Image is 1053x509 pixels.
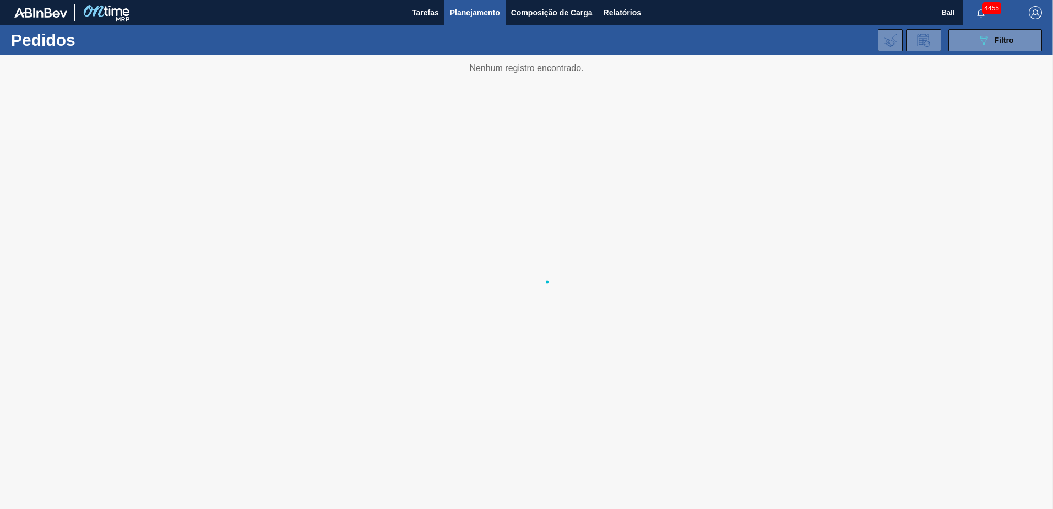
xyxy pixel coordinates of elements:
span: 4455 [982,2,1001,14]
span: Relatórios [604,6,641,19]
div: Solicitação de Revisão de Pedidos [906,29,941,51]
img: TNhmsLtSVTkK8tSr43FrP2fwEKptu5GPRR3wAAAABJRU5ErkJggg== [14,8,67,18]
span: Filtro [995,36,1014,45]
img: Logout [1029,6,1042,19]
span: Tarefas [412,6,439,19]
div: Importar Negociações dos Pedidos [878,29,903,51]
span: Composição de Carga [511,6,593,19]
button: Filtro [948,29,1042,51]
button: Notificações [963,5,998,20]
span: Planejamento [450,6,500,19]
h1: Pedidos [11,34,176,46]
